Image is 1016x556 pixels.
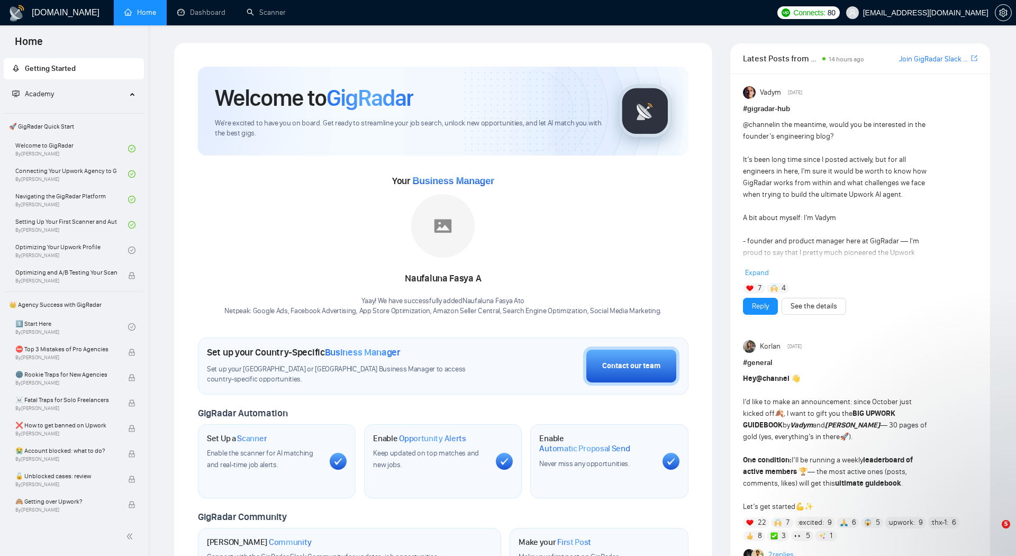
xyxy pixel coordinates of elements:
[539,443,630,454] span: Automatic Proposal Send
[804,502,813,511] span: ✨
[12,90,20,97] span: fund-projection-screen
[198,407,287,419] span: GigRadar Automation
[743,340,756,353] img: Korlan
[557,537,591,548] span: First Post
[15,496,117,507] span: 🙈 Getting over Upwork?
[128,323,135,331] span: check-circle
[128,145,135,152] span: check-circle
[224,296,661,316] div: Yaay! We have successfully added Naufaluna Fasya A to
[971,53,977,63] a: export
[224,306,661,316] p: Netpeak: Google Ads, Facebook Advertising, App Store Optimization, Amazon Seller Central, Search ...
[12,89,54,98] span: Academy
[15,420,117,431] span: ❌ How to get banned on Upwork
[746,285,754,292] img: ❤️
[15,471,117,481] span: 🔓 Unblocked cases: review
[326,84,413,112] span: GigRadar
[128,450,135,458] span: lock
[758,283,761,294] span: 7
[790,421,813,430] strong: Vadym
[25,64,76,73] span: Getting Started
[743,86,756,99] img: Vadym
[247,8,286,17] a: searchScanner
[207,433,267,444] h1: Set Up a
[15,213,128,236] a: Setting Up Your First Scanner and Auto-BidderBy[PERSON_NAME]
[15,162,128,186] a: Connecting Your Upwork Agency to GigRadarBy[PERSON_NAME]
[743,120,774,129] span: @channel
[806,531,810,541] span: 5
[797,517,824,528] span: :excited:
[830,531,832,541] span: 1
[373,449,479,469] span: Keep updated on top matches and new jobs.
[752,300,769,312] a: Reply
[602,360,660,372] div: Contact our team
[325,347,401,358] span: Business Manager
[128,196,135,203] span: check-circle
[207,537,312,548] h1: [PERSON_NAME]
[995,8,1011,17] span: setting
[539,433,654,454] h1: Enable
[207,449,313,469] span: Enable the scanner for AI matching and real-time job alerts.
[793,7,825,19] span: Connects:
[791,300,837,312] a: See the details
[825,421,880,430] strong: [PERSON_NAME]
[758,531,762,541] span: 8
[128,221,135,229] span: check-circle
[774,519,782,526] img: 🙌
[770,532,778,540] img: ✅
[15,315,128,339] a: 1️⃣ Start HereBy[PERSON_NAME]
[128,399,135,407] span: lock
[819,532,826,540] img: ✨
[782,531,786,541] span: 3
[15,395,117,405] span: ☠️ Fatal Traps for Solo Freelancers
[15,369,117,380] span: 🌚 Rookie Traps for New Agencies
[743,455,792,464] strong: One condition:
[15,188,128,211] a: Navigating the GigRadar PlatformBy[PERSON_NAME]
[799,467,808,476] span: 🏆
[971,54,977,62] span: export
[128,425,135,432] span: lock
[411,194,475,258] img: placeholder.png
[760,87,781,98] span: Vadym
[399,433,466,444] span: Opportunity Alerts
[392,175,494,187] span: Your
[840,432,849,441] span: 🚀
[412,176,494,186] span: Business Manager
[743,52,820,65] span: Latest Posts from the GigRadar Community
[782,283,786,294] span: 4
[829,56,864,63] span: 14 hours ago
[760,341,781,352] span: Korlan
[995,8,1012,17] a: setting
[746,519,754,526] img: ❤️
[15,507,117,513] span: By [PERSON_NAME]
[15,354,117,361] span: By [PERSON_NAME]
[126,531,137,542] span: double-left
[794,532,802,540] img: 👀
[743,373,931,513] div: I’d like to make an announcement: since October just kicked off , I want to gift you the by and —...
[224,270,661,288] div: Naufaluna Fasya A
[5,294,143,315] span: 👑 Agency Success with GigRadar
[782,298,846,315] button: See the details
[15,380,117,386] span: By [PERSON_NAME]
[775,409,784,418] span: 🍂
[237,433,267,444] span: Scanner
[756,374,790,383] span: @channel
[828,7,836,19] span: 80
[758,517,766,528] span: 22
[746,532,754,540] img: 👍
[25,89,54,98] span: Academy
[128,374,135,381] span: lock
[15,267,117,278] span: Optimizing and A/B Testing Your Scanner for Better Results
[177,8,225,17] a: dashboardDashboard
[128,247,135,254] span: check-circle
[743,357,977,369] h1: # general
[899,53,969,65] a: Join GigRadar Slack Community
[849,9,856,16] span: user
[786,517,790,528] span: 7
[12,65,20,72] span: rocket
[215,84,413,112] h1: Welcome to
[128,272,135,279] span: lock
[207,347,401,358] h1: Set up your Country-Specific
[787,342,802,351] span: [DATE]
[539,459,629,468] span: Never miss any opportunities.
[15,137,128,160] a: Welcome to GigRadarBy[PERSON_NAME]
